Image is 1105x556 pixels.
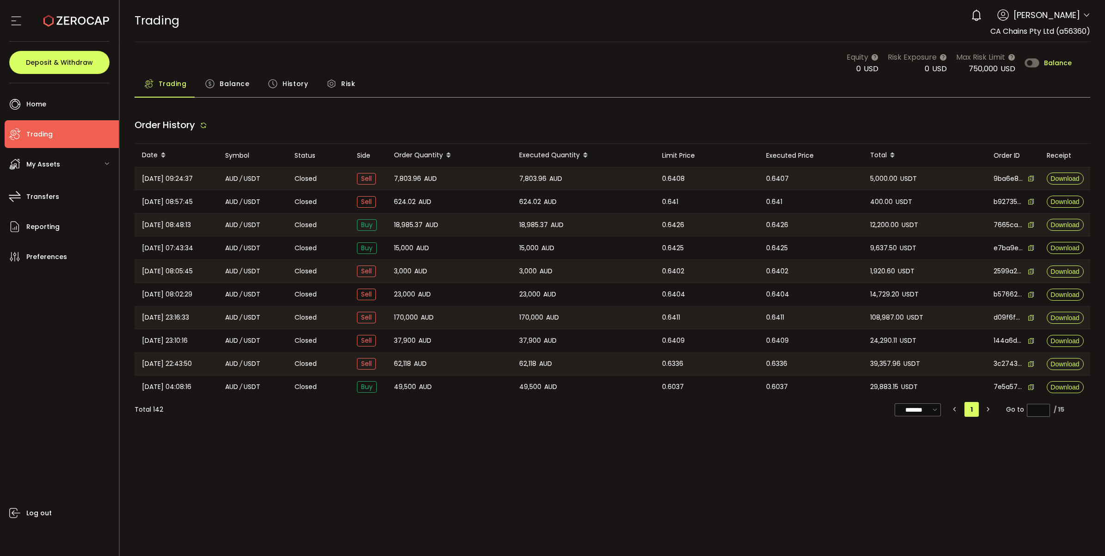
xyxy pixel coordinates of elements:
span: AUD [418,197,431,207]
span: [DATE] 22:43:50 [142,358,192,369]
span: Closed [295,336,317,346]
span: Buy [357,219,377,231]
span: 15,000 [394,243,413,253]
div: Total 142 [135,405,163,414]
div: Date [135,148,218,163]
em: / [239,335,242,346]
span: 108,987.00 [870,312,904,323]
span: Balance [1044,60,1072,66]
div: Symbol [218,150,287,161]
span: 62,118 [519,358,536,369]
span: CA Chains Pty Ltd (a56360) [990,26,1090,37]
em: / [239,289,242,300]
span: [DATE] 08:05:45 [142,266,193,277]
span: USDT [903,358,920,369]
span: [DATE] 08:57:45 [142,197,193,207]
span: Download [1050,291,1079,298]
span: 0 [856,63,861,74]
span: 0.6409 [662,335,685,346]
span: 14,729.20 [870,289,899,300]
li: 1 [964,402,979,417]
em: / [239,266,242,277]
span: AUD [546,312,559,323]
button: Download [1047,219,1084,231]
span: USDT [244,382,260,392]
span: AUD [225,197,238,207]
span: 37,900 [519,335,541,346]
span: Sell [357,196,376,208]
span: AUD [541,243,554,253]
button: Download [1047,381,1084,393]
span: AUD [551,220,564,230]
span: USDT [244,220,260,230]
span: 7e5a57ea-2eeb-4fe1-95a1-63164c76f1e0 [994,382,1023,392]
span: USDT [244,289,260,300]
span: 400.00 [870,197,893,207]
span: Balance [220,74,249,93]
span: My Assets [26,158,60,171]
span: AUD [539,358,552,369]
span: Buy [357,381,377,393]
span: 0.641 [766,197,782,207]
span: USDT [244,243,260,253]
span: Reporting [26,220,60,234]
span: AUD [225,243,238,253]
button: Download [1047,312,1084,324]
span: 0.6426 [766,220,788,230]
span: AUD [225,173,238,184]
span: 18,985.37 [519,220,548,230]
span: Closed [295,359,317,369]
span: 37,900 [394,335,416,346]
div: Order ID [986,150,1039,161]
span: 3,000 [394,266,411,277]
span: Closed [295,243,317,253]
span: Equity [847,51,868,63]
button: Download [1047,242,1084,254]
span: 0.6409 [766,335,789,346]
span: b9273550-9ec8-42ab-b440-debceb6bf362 [994,197,1023,207]
span: [DATE] 23:10:16 [142,335,188,346]
span: Trading [159,74,187,93]
span: USDT [902,289,919,300]
span: AUD [419,382,432,392]
span: 62,118 [394,358,411,369]
span: AUD [225,289,238,300]
span: AUD [424,173,437,184]
span: Download [1050,361,1079,367]
span: AUD [225,220,238,230]
span: AUD [421,312,434,323]
span: 0 [925,63,929,74]
span: 0.6404 [662,289,685,300]
span: USDT [244,173,260,184]
span: AUD [225,382,238,392]
span: 0.6402 [766,266,788,277]
span: 1,920.60 [870,266,895,277]
span: USDT [244,197,260,207]
span: [DATE] 04:08:16 [142,382,191,392]
span: 0.6426 [662,220,684,230]
div: Receipt [1039,150,1090,161]
span: 0.6408 [662,173,685,184]
em: / [239,382,242,392]
span: Closed [295,290,317,299]
div: Total [863,148,986,163]
span: AUD [414,358,427,369]
span: USD [932,63,947,74]
span: 7665ca89-7554-493f-af95-32222863dfaa [994,220,1023,230]
span: USDT [244,335,260,346]
span: 39,357.96 [870,358,901,369]
div: Limit Price [655,150,759,161]
span: d09f6fb3-8af7-4064-b7c5-8d9f3d3ecfc8 [994,313,1023,322]
span: 0.6411 [766,312,784,323]
button: Download [1047,173,1084,185]
span: AUD [544,335,557,346]
span: 0.6037 [662,382,684,392]
span: USDT [244,312,260,323]
span: Max Risk Limit [956,51,1005,63]
span: AUD [418,289,431,300]
div: / 15 [1054,405,1064,414]
span: 7,803.96 [519,173,546,184]
span: USDT [907,312,923,323]
span: 5,000.00 [870,173,897,184]
span: Download [1050,338,1079,344]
